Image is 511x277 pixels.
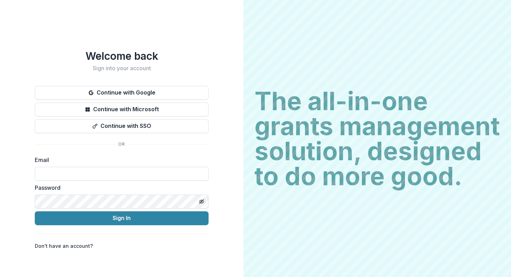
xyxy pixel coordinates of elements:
label: Email [35,156,204,164]
label: Password [35,184,204,192]
button: Continue with Google [35,86,209,100]
button: Sign In [35,211,209,225]
h1: Welcome back [35,50,209,62]
button: Continue with Microsoft [35,103,209,116]
h2: Sign into your account [35,65,209,72]
button: Toggle password visibility [196,196,207,207]
button: Continue with SSO [35,119,209,133]
p: Don't have an account? [35,242,93,250]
